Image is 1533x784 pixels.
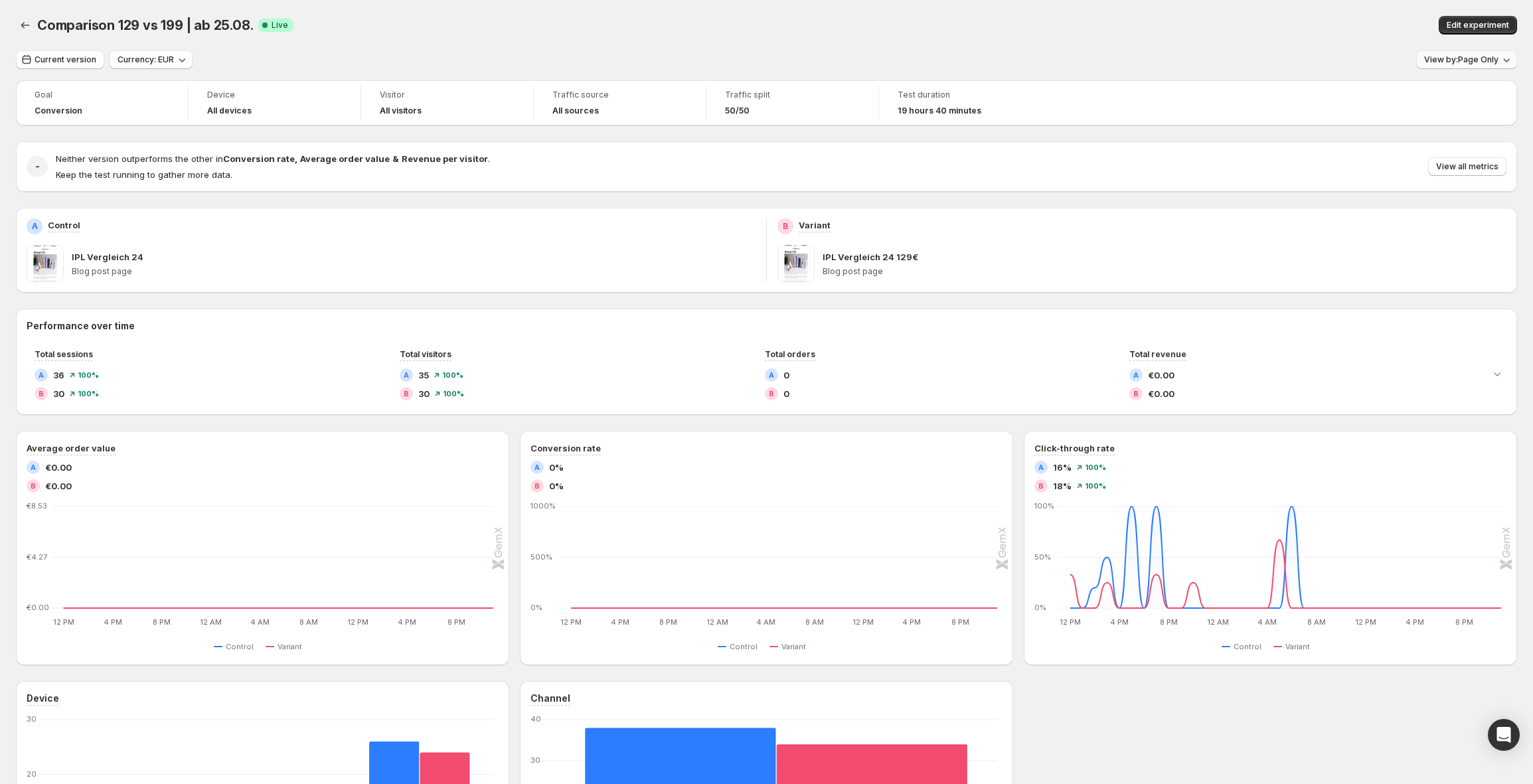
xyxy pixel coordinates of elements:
[153,617,171,627] text: 8 PM
[530,501,556,510] text: 1000%
[706,617,728,627] text: 12 AM
[1034,603,1046,612] text: 0%
[1424,54,1498,65] span: View by: Page Only
[1416,50,1517,69] button: View by:Page Only
[560,617,582,627] text: 12 PM
[53,387,64,400] span: 30
[530,692,570,705] h3: Channel
[39,371,44,379] h2: A
[207,88,342,118] a: DeviceAll devices
[78,371,99,379] span: 100 %
[35,90,169,100] span: Goal
[35,106,82,116] span: Conversion
[902,617,921,627] text: 4 PM
[530,441,601,455] h3: Conversion rate
[27,692,59,705] h3: Device
[1085,482,1106,490] span: 100 %
[53,368,64,382] span: 36
[398,617,416,627] text: 4 PM
[898,106,981,116] span: 19 hours 40 minutes
[1428,157,1506,176] button: View all metrics
[37,17,253,33] span: Comparison 129 vs 199 | ab 25.08.
[1234,641,1261,652] span: Control
[781,641,806,652] span: Variant
[1455,617,1473,627] text: 8 PM
[611,617,629,627] text: 4 PM
[765,349,815,359] span: Total orders
[214,639,259,655] button: Control
[530,552,552,562] text: 500%
[223,153,295,164] strong: Conversion rate
[35,54,96,65] span: Current version
[400,349,451,359] span: Total visitors
[549,461,564,474] span: 0%
[1285,641,1310,652] span: Variant
[1034,501,1054,510] text: 100%
[777,245,815,282] img: IPL Vergleich 24 129€
[1038,463,1044,471] h2: A
[1436,161,1498,172] span: View all metrics
[799,218,831,232] p: Variant
[31,463,36,471] h2: A
[783,221,788,232] h2: B
[769,371,774,379] h2: A
[549,479,564,493] span: 0%
[530,603,542,612] text: 0%
[951,617,969,627] text: 8 PM
[1085,463,1106,471] span: 100 %
[27,769,37,779] text: 20
[769,390,774,398] h2: B
[45,479,72,493] span: €0.00
[72,250,143,264] p: IPL Vergleich 24
[1355,617,1376,627] text: 12 PM
[1439,16,1517,35] button: Edit experiment
[35,349,93,359] span: Total sessions
[1406,617,1424,627] text: 4 PM
[725,88,860,118] a: Traffic split50/50
[45,461,72,474] span: €0.00
[1133,390,1139,398] h2: B
[27,714,37,724] text: 30
[16,16,35,35] button: Back
[442,371,463,379] span: 100 %
[53,617,74,627] text: 12 PM
[552,88,687,118] a: Traffic sourceAll sources
[1053,479,1072,493] span: 18%
[783,387,789,400] span: 0
[1034,552,1051,562] text: 50%
[27,441,116,455] h3: Average order value
[1447,20,1509,31] span: Edit experiment
[347,617,368,627] text: 12 PM
[1129,349,1186,359] span: Total revenue
[1273,639,1315,655] button: Variant
[27,552,47,562] text: €4.27
[402,153,488,164] strong: Revenue per visitor
[272,20,288,31] span: Live
[110,50,193,69] button: Currency: EUR
[1307,617,1326,627] text: 8 AM
[207,90,342,100] span: Device
[1133,371,1139,379] h2: A
[823,266,1506,277] p: Blog post page
[31,482,36,490] h2: B
[380,90,515,100] span: Visitor
[250,617,270,627] text: 4 AM
[852,617,874,627] text: 12 PM
[56,169,232,180] span: Keep the test running to gather more data.
[530,755,540,765] text: 30
[1222,639,1267,655] button: Control
[380,88,515,118] a: VisitorAll visitors
[380,106,422,116] h4: All visitors
[118,54,174,65] span: Currency: EUR
[226,641,254,652] span: Control
[1110,617,1129,627] text: 4 PM
[78,390,99,398] span: 100 %
[725,90,860,100] span: Traffic split
[769,639,811,655] button: Variant
[534,463,540,471] h2: A
[1257,617,1277,627] text: 4 AM
[27,501,47,510] text: €8.53
[16,50,104,69] button: Current version
[783,368,789,382] span: 0
[1060,617,1081,627] text: 12 PM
